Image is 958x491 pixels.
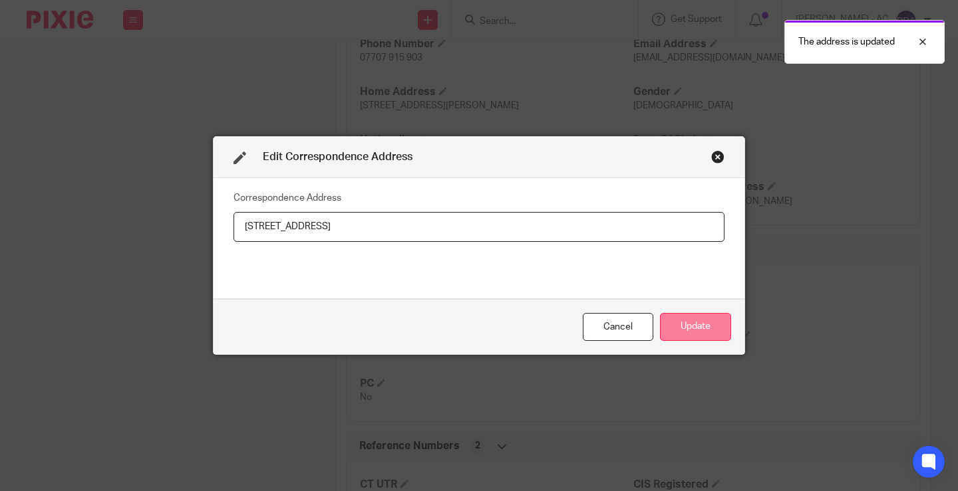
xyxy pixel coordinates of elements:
[263,151,412,162] span: Edit Correspondence Address
[234,191,341,205] label: Correspondence Address
[234,212,724,242] input: Correspondence Address
[660,313,731,342] button: Update
[711,150,724,163] div: Close this dialog window
[798,35,895,49] p: The address is updated
[583,313,653,342] div: Close this dialog window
